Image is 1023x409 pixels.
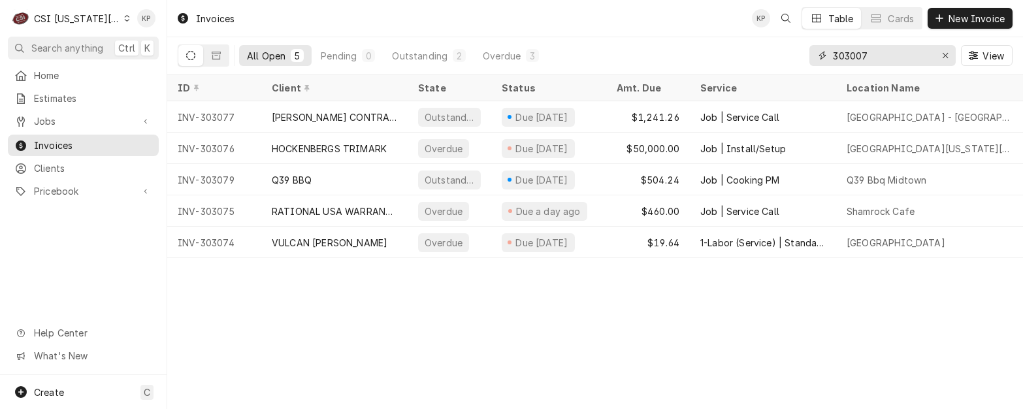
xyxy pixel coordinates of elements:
[272,110,397,124] div: [PERSON_NAME] CONTRACT ADMINISTRATION
[847,204,915,218] div: Shamrock Cafe
[8,345,159,367] a: Go to What's New
[423,110,476,124] div: Outstanding
[137,9,155,27] div: Kym Parson's Avatar
[167,227,261,258] div: INV-303074
[514,110,570,124] div: Due [DATE]
[847,110,1014,124] div: [GEOGRAPHIC_DATA] - [GEOGRAPHIC_DATA]
[167,133,261,164] div: INV-303076
[617,81,677,95] div: Amt. Due
[272,236,387,250] div: VULCAN [PERSON_NAME]
[847,173,926,187] div: Q39 Bbq Midtown
[455,49,463,63] div: 2
[514,173,570,187] div: Due [DATE]
[12,9,30,27] div: C
[423,173,476,187] div: Outstanding
[8,180,159,202] a: Go to Pricebook
[928,8,1013,29] button: New Invoice
[423,142,464,155] div: Overdue
[514,142,570,155] div: Due [DATE]
[888,12,914,25] div: Cards
[293,49,301,63] div: 5
[34,91,152,105] span: Estimates
[34,12,120,25] div: CSI [US_STATE][GEOGRAPHIC_DATA]
[392,49,447,63] div: Outstanding
[137,9,155,27] div: KP
[847,236,945,250] div: [GEOGRAPHIC_DATA]
[700,204,779,218] div: Job | Service Call
[528,49,536,63] div: 3
[34,69,152,82] span: Home
[514,236,570,250] div: Due [DATE]
[833,45,931,66] input: Keyword search
[8,135,159,156] a: Invoices
[606,227,690,258] div: $19.64
[31,41,103,55] span: Search anything
[167,101,261,133] div: INV-303077
[700,110,779,124] div: Job | Service Call
[700,173,780,187] div: Job | Cooking PM
[775,8,796,29] button: Open search
[502,81,593,95] div: Status
[178,81,248,95] div: ID
[272,81,395,95] div: Client
[34,387,64,398] span: Create
[606,164,690,195] div: $504.24
[34,349,151,363] span: What's New
[961,45,1013,66] button: View
[8,157,159,179] a: Clients
[514,204,582,218] div: Due a day ago
[700,142,786,155] div: Job | Install/Setup
[247,49,285,63] div: All Open
[272,173,312,187] div: Q39 BBQ
[700,236,826,250] div: 1-Labor (Service) | Standard | Incurred
[272,142,387,155] div: HOCKENBERGS TRIMARK
[34,184,133,198] span: Pricebook
[946,12,1007,25] span: New Invoice
[8,37,159,59] button: Search anythingCtrlK
[423,204,464,218] div: Overdue
[167,195,261,227] div: INV-303075
[483,49,521,63] div: Overdue
[34,139,152,152] span: Invoices
[34,114,133,128] span: Jobs
[8,322,159,344] a: Go to Help Center
[423,236,464,250] div: Overdue
[700,81,823,95] div: Service
[847,142,1014,155] div: [GEOGRAPHIC_DATA][US_STATE][PERSON_NAME]
[321,49,357,63] div: Pending
[606,195,690,227] div: $460.00
[752,9,770,27] div: Kym Parson's Avatar
[34,326,151,340] span: Help Center
[606,133,690,164] div: $50,000.00
[272,204,397,218] div: RATIONAL USA WARRANTY
[118,41,135,55] span: Ctrl
[935,45,956,66] button: Erase input
[418,81,481,95] div: State
[752,9,770,27] div: KP
[8,110,159,132] a: Go to Jobs
[167,164,261,195] div: INV-303079
[8,88,159,109] a: Estimates
[847,81,1011,95] div: Location Name
[606,101,690,133] div: $1,241.26
[12,9,30,27] div: CSI Kansas City's Avatar
[144,385,150,399] span: C
[980,49,1007,63] span: View
[34,161,152,175] span: Clients
[828,12,854,25] div: Table
[8,65,159,86] a: Home
[365,49,372,63] div: 0
[144,41,150,55] span: K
